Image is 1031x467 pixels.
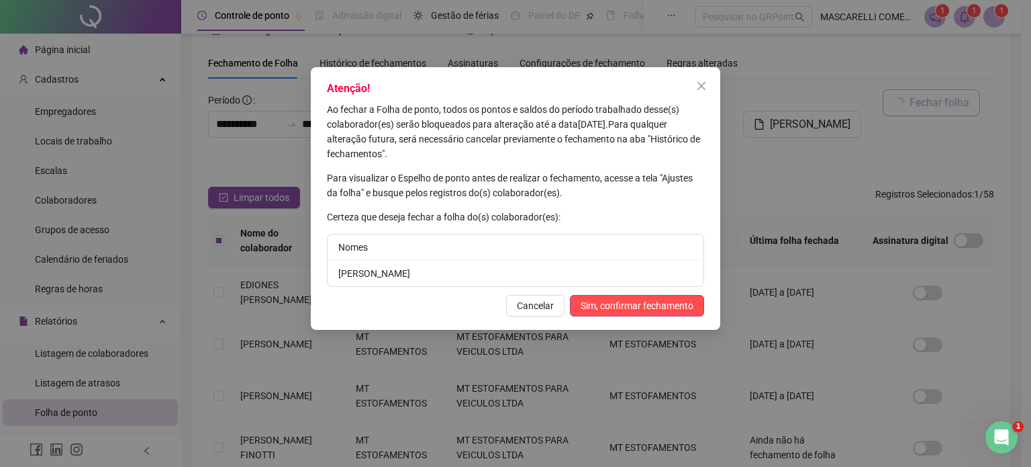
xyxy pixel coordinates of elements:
span: Certeza que deseja fechar a folha do(s) colaborador(es): [327,212,560,222]
span: 1 [1013,421,1024,432]
span: Atenção! [327,82,370,95]
span: Ao fechar a Folha de ponto, todos os pontos e saldos do período trabalhado desse(s) colaborador(e... [327,104,679,130]
span: Nomes [338,242,368,253]
button: Close [691,75,712,97]
span: close [696,81,707,91]
span: Cancelar [517,298,554,313]
iframe: Intercom live chat [985,421,1018,454]
span: Para qualquer alteração futura, será necessário cancelar previamente o fechamento na aba "Históri... [327,119,700,159]
span: Para visualizar o Espelho de ponto antes de realizar o fechamento, acesse a tela "Ajustes da folh... [327,173,693,198]
button: Sim, confirmar fechamento [570,295,704,316]
button: Cancelar [506,295,564,316]
span: Sim, confirmar fechamento [581,298,693,313]
p: [DATE] . [327,102,704,161]
li: [PERSON_NAME] [328,261,703,286]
